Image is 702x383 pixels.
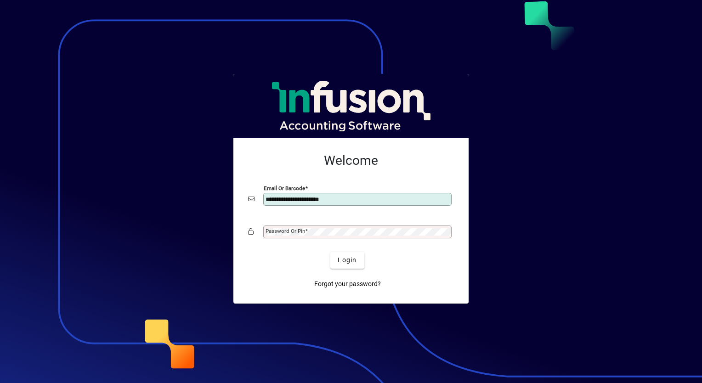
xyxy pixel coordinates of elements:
[314,279,381,289] span: Forgot your password?
[248,153,454,169] h2: Welcome
[266,228,305,234] mat-label: Password or Pin
[311,276,385,293] a: Forgot your password?
[338,255,357,265] span: Login
[264,185,305,191] mat-label: Email or Barcode
[330,252,364,269] button: Login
